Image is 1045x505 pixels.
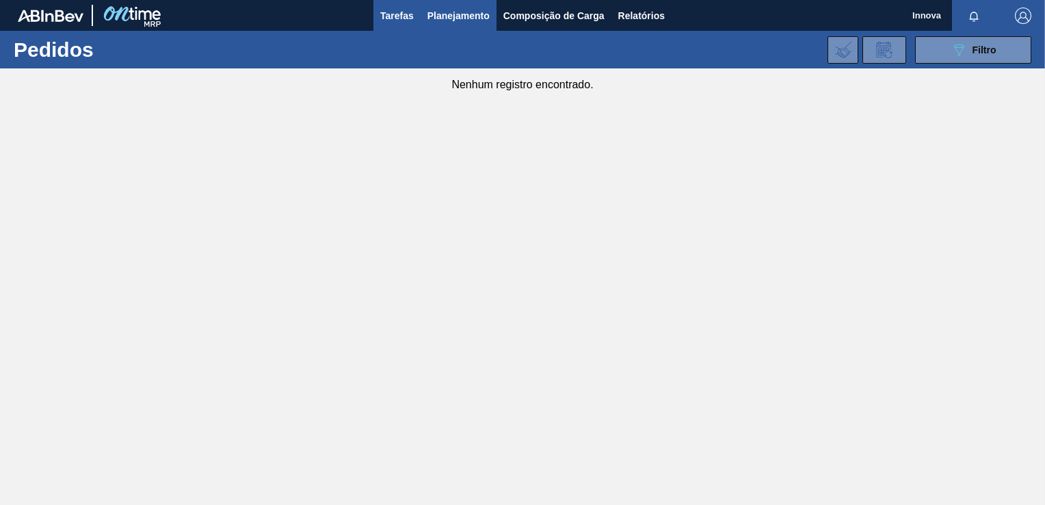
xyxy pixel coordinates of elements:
div: Solicitação de Revisão de Pedidos [862,36,906,64]
span: Composição de Carga [503,8,605,24]
span: Filtro [973,44,996,55]
h1: Pedidos [14,42,210,57]
span: Tarefas [380,8,414,24]
span: Relatórios [618,8,665,24]
span: Planejamento [427,8,490,24]
img: TNhmsLtSVTkK8tSr43FrP2fwEKptu5GPRR3wAAAABJRU5ErkJggg== [18,10,83,22]
button: Filtro [915,36,1031,64]
img: Logout [1015,8,1031,24]
div: Importar Negociações dos Pedidos [828,36,858,64]
button: Notificações [952,6,996,25]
